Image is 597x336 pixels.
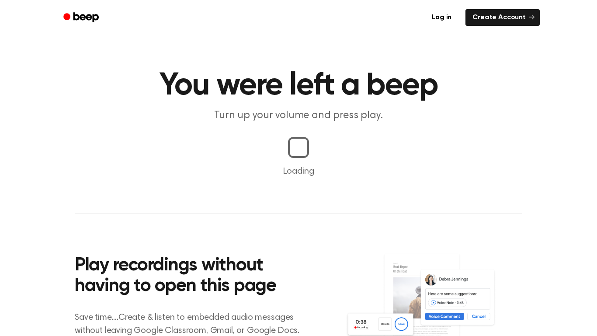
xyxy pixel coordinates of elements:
a: Beep [57,9,107,26]
h1: You were left a beep [75,70,522,101]
h2: Play recordings without having to open this page [75,255,310,297]
a: Log in [423,7,460,28]
a: Create Account [465,9,540,26]
p: Turn up your volume and press play. [131,108,466,123]
p: Loading [10,165,587,178]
